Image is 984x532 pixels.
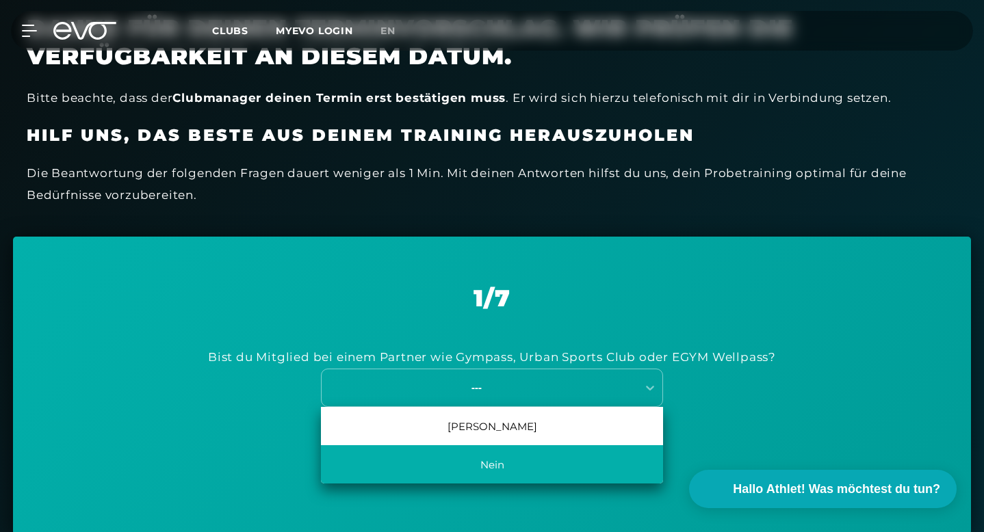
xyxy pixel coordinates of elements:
[321,407,663,445] div: [PERSON_NAME]
[380,25,396,37] span: en
[474,284,510,312] span: 1 / 7
[733,480,940,498] span: Hallo Athlet! Was möchtest du tun?
[27,162,957,207] div: Die Beantwortung der folgenden Fragen dauert weniger als 1 Min. Mit deinen Antworten hilfst du un...
[380,23,412,39] a: en
[212,24,276,37] a: Clubs
[172,91,506,105] strong: Clubmanager deinen Termin erst bestätigen muss
[323,380,630,395] div: ---
[27,125,957,146] h3: Hilf uns, das beste aus deinem Training herauszuholen
[276,25,353,37] a: MYEVO LOGIN
[27,14,957,70] h2: Danke für deinen Terminvorschlag. Wir prüfen die Verfügbarkeit an diesem Datum.
[27,87,957,109] div: Bitte beachte, dass der . Er wird sich hierzu telefonisch mit dir in Verbindung setzen.
[212,25,248,37] span: Clubs
[321,445,663,483] div: Nein
[208,346,776,368] div: Bist du Mitglied bei einem Partner wie Gympass, Urban Sports Club oder EGYM Wellpass?
[689,470,957,508] button: Hallo Athlet! Was möchtest du tun?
